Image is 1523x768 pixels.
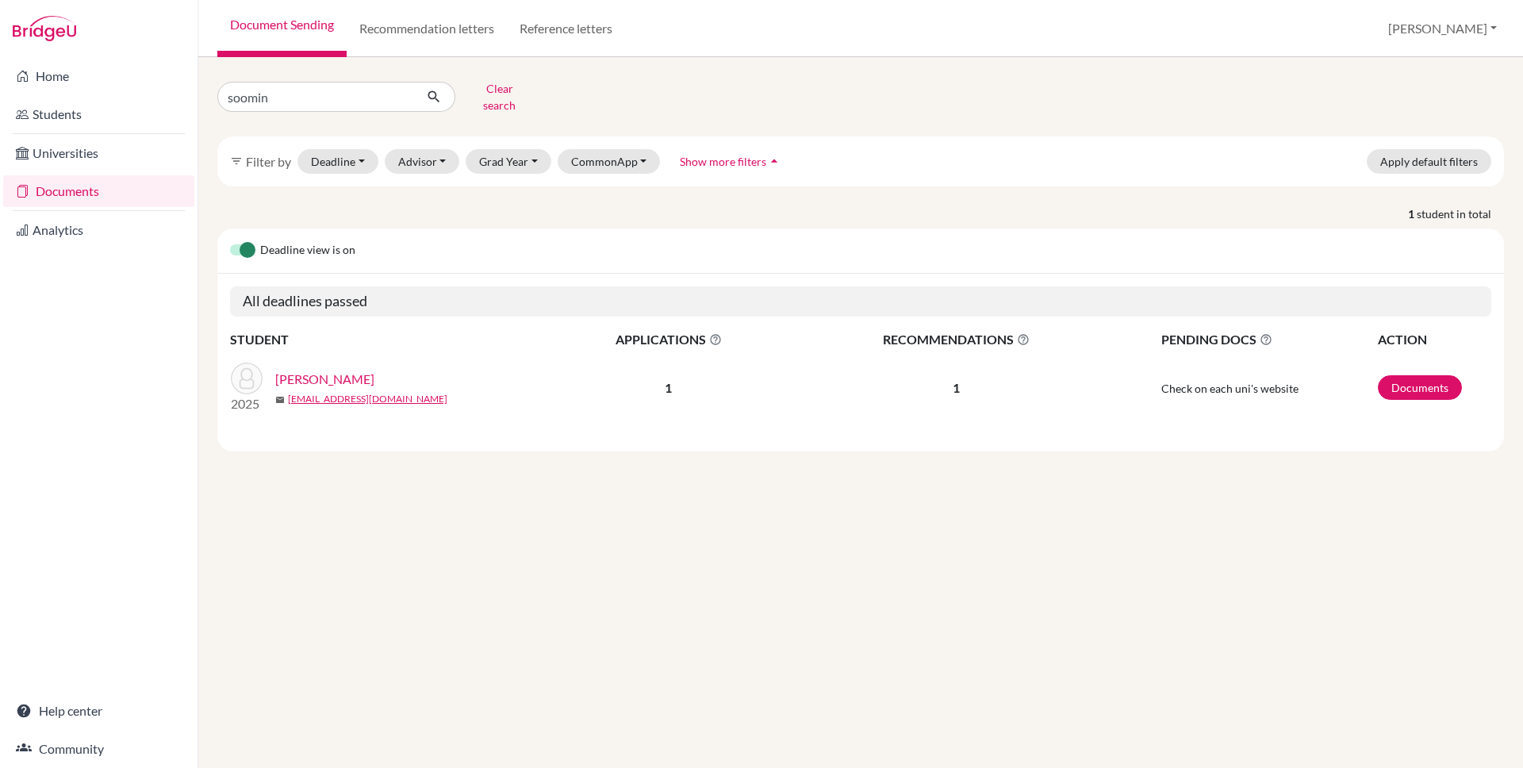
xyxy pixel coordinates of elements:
a: Help center [3,695,194,727]
input: Find student by name... [217,82,414,112]
a: Documents [1378,375,1462,400]
button: Grad Year [466,149,551,174]
a: Students [3,98,194,130]
b: 1 [665,380,672,395]
button: CommonApp [558,149,661,174]
a: Home [3,60,194,92]
span: PENDING DOCS [1161,330,1376,349]
a: Community [3,733,194,765]
a: Universities [3,137,194,169]
img: Lee, Soomin [231,363,263,394]
span: APPLICATIONS [548,330,789,349]
button: Show more filtersarrow_drop_up [666,149,796,174]
span: Check on each uni's website [1161,382,1299,395]
button: Apply default filters [1367,149,1491,174]
button: Clear search [455,76,543,117]
i: filter_list [230,155,243,167]
span: Filter by [246,154,291,169]
a: [PERSON_NAME] [275,370,374,389]
span: Show more filters [680,155,766,168]
p: 2025 [231,394,263,413]
h5: All deadlines passed [230,286,1491,317]
a: [EMAIL_ADDRESS][DOMAIN_NAME] [288,392,447,406]
span: student in total [1417,205,1504,222]
button: [PERSON_NAME] [1381,13,1504,44]
a: Documents [3,175,194,207]
img: Bridge-U [13,16,76,41]
span: Deadline view is on [260,241,355,260]
button: Advisor [385,149,460,174]
span: RECOMMENDATIONS [791,330,1122,349]
button: Deadline [297,149,378,174]
th: STUDENT [230,329,547,350]
a: Analytics [3,214,194,246]
span: mail [275,395,285,405]
th: ACTION [1377,329,1491,350]
strong: 1 [1408,205,1417,222]
p: 1 [791,378,1122,397]
i: arrow_drop_up [766,153,782,169]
